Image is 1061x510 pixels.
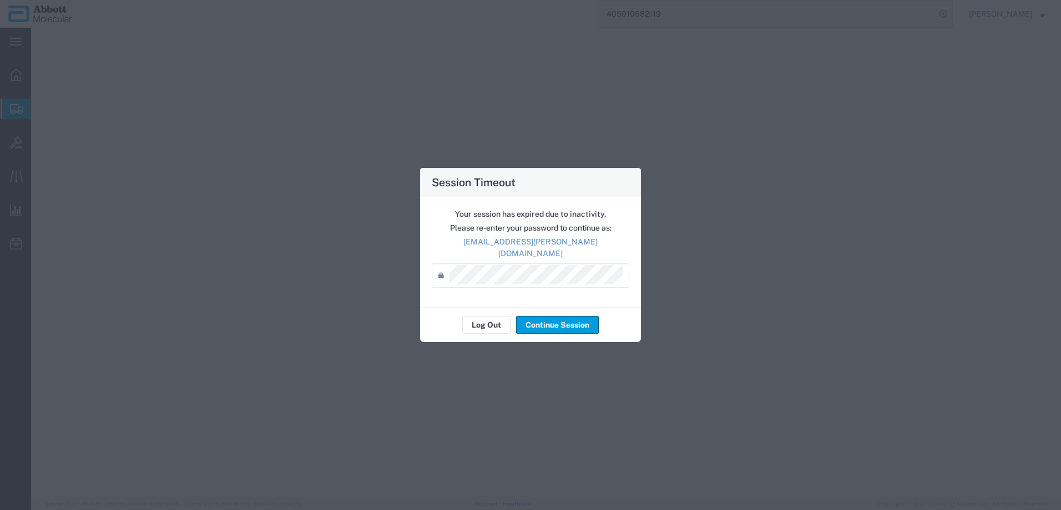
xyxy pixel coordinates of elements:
p: Your session has expired due to inactivity. [432,208,629,220]
button: Continue Session [516,316,599,334]
p: Please re-enter your password to continue as: [432,222,629,234]
h4: Session Timeout [432,174,516,190]
p: [EMAIL_ADDRESS][PERSON_NAME][DOMAIN_NAME] [432,236,629,259]
button: Log Out [462,316,511,334]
